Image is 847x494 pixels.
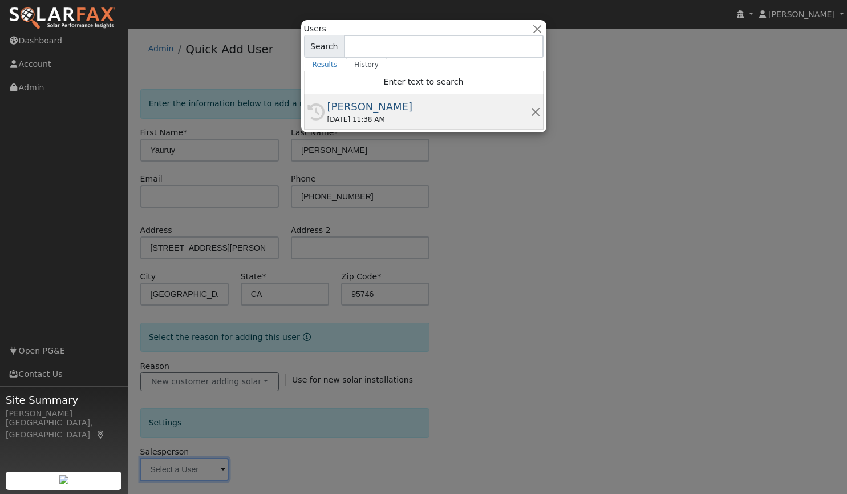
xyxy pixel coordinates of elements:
span: Users [304,23,326,35]
a: History [346,58,387,71]
a: Results [304,58,346,71]
span: [PERSON_NAME] [768,10,835,19]
div: [PERSON_NAME] [6,408,122,420]
i: History [307,103,325,121]
span: Enter text to search [384,77,464,86]
div: [GEOGRAPHIC_DATA], [GEOGRAPHIC_DATA] [6,417,122,441]
button: Remove this history [530,106,541,118]
span: Site Summary [6,392,122,408]
div: [DATE] 11:38 AM [327,114,530,124]
img: SolarFax [9,6,116,30]
div: [PERSON_NAME] [327,99,530,114]
a: Map [96,430,106,439]
img: retrieve [59,475,68,484]
span: Search [304,35,345,58]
